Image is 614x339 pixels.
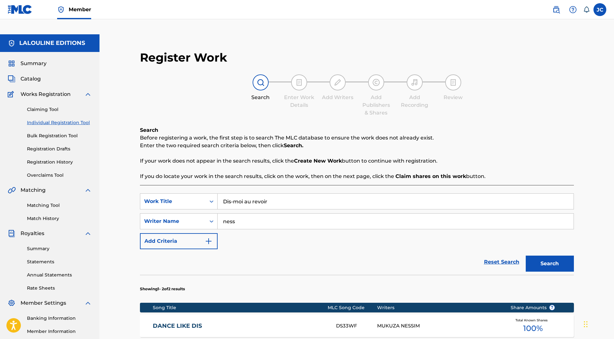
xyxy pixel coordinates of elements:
[140,127,158,133] b: Search
[27,202,92,209] a: Matching Tool
[27,258,92,265] a: Statements
[8,60,47,67] a: SummarySummary
[8,60,15,67] img: Summary
[481,255,523,269] a: Reset Search
[140,142,574,149] p: Enter the two required search criteria below, then click
[372,79,380,86] img: step indicator icon for Add Publishers & Shares
[19,39,85,47] h5: LALOULINE EDITIONS
[437,94,469,101] div: Review
[21,90,71,98] span: Works Registration
[144,198,202,205] div: Work Title
[21,75,41,83] span: Catalog
[257,79,264,86] img: step indicator icon for Search
[153,304,328,311] div: Song Title
[569,6,577,13] img: help
[336,322,377,330] div: DS33WF
[27,215,92,222] a: Match History
[395,173,466,179] strong: Claim shares on this work
[8,230,15,237] img: Royalties
[377,304,501,311] div: Writers
[140,173,574,180] p: If you do locate your work in the search results, click on the work, then on the next page, click...
[21,230,44,237] span: Royalties
[584,315,588,334] div: Glisser
[27,106,92,113] a: Claiming Tool
[27,285,92,292] a: Rate Sheets
[550,3,563,16] a: Public Search
[140,286,185,292] p: Showing 1 - 2 of 2 results
[8,90,16,98] img: Works Registration
[322,94,354,101] div: Add Writers
[511,304,555,311] span: Share Amounts
[84,299,92,307] img: expand
[140,134,574,142] p: Before registering a work, the first step is to search The MLC database to ensure the work does n...
[153,322,327,330] a: DANCE LIKE DIS
[27,245,92,252] a: Summary
[27,119,92,126] a: Individual Registration Tool
[449,79,457,86] img: step indicator icon for Review
[549,305,555,310] span: ?
[140,50,227,65] h2: Register Work
[593,3,606,16] div: User Menu
[523,323,543,334] span: 100 %
[27,132,92,139] a: Bulk Registration Tool
[284,142,303,148] strong: Search.
[582,308,614,339] iframe: Chat Widget
[8,5,32,14] img: MLC Logo
[84,230,92,237] img: expand
[334,79,342,86] img: step indicator icon for Add Writers
[21,186,46,194] span: Matching
[27,146,92,152] a: Registration Drafts
[8,75,41,83] a: CatalogCatalog
[583,6,590,13] div: Notifications
[8,39,15,47] img: Accounts
[295,79,303,86] img: step indicator icon for Enter Work Details
[566,3,579,16] div: Help
[596,230,614,281] iframe: Resource Center
[57,6,65,13] img: Top Rightsholder
[377,322,501,330] div: MUKUZA NESSIM
[8,186,16,194] img: Matching
[21,299,66,307] span: Member Settings
[328,304,377,311] div: MLC Song Code
[526,256,574,272] button: Search
[144,217,202,225] div: Writer Name
[283,94,315,109] div: Enter Work Details
[69,6,91,13] span: Member
[411,79,419,86] img: step indicator icon for Add Recording
[84,90,92,98] img: expand
[245,94,277,101] div: Search
[84,186,92,194] img: expand
[140,233,218,249] button: Add Criteria
[205,237,212,245] img: 9d2ae6d4665cec9f34b9.svg
[399,94,431,109] div: Add Recording
[27,328,92,335] a: Member Information
[515,318,550,323] span: Total Known Shares
[294,158,342,164] strong: Create New Work
[21,60,47,67] span: Summary
[27,159,92,165] a: Registration History
[27,172,92,179] a: Overclaims Tool
[140,193,574,275] form: Search Form
[8,75,15,83] img: Catalog
[140,157,574,165] p: If your work does not appear in the search results, click the button to continue with registration.
[360,94,392,117] div: Add Publishers & Shares
[27,315,92,322] a: Banking Information
[27,272,92,278] a: Annual Statements
[552,6,560,13] img: search
[582,308,614,339] div: Widget de chat
[8,299,15,307] img: Member Settings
